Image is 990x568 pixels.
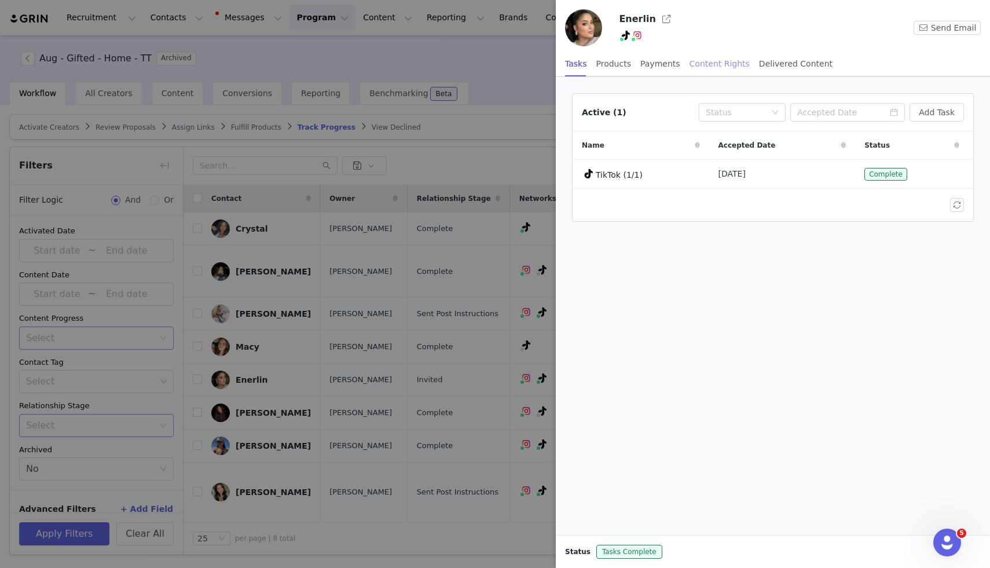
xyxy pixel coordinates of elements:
div: Active (1) [582,107,626,119]
span: 5 [957,529,966,538]
span: TikTok (1/1) [596,170,643,179]
iframe: Intercom live chat [933,529,961,556]
h3: Enerlin [619,12,655,26]
button: Send Email [914,21,981,35]
span: Tasks Complete [596,545,662,559]
div: Status [706,107,766,118]
div: Products [596,51,631,77]
div: Tasks [565,51,587,77]
input: Accepted Date [790,103,905,122]
i: icon: calendar [890,108,898,116]
span: Complete [864,168,907,181]
span: Status [864,140,890,151]
div: Payments [640,51,680,77]
img: instagram.svg [633,31,642,40]
span: Accepted Date [718,140,776,151]
div: Content Rights [690,51,750,77]
i: icon: down [772,109,779,117]
article: Active [572,93,974,222]
span: Status [565,547,591,557]
div: Delivered Content [759,51,833,77]
button: Add Task [910,103,964,122]
img: 3de2e9bc-98bb-477f-b689-f19ea7892621.jpg [565,9,602,46]
span: [DATE] [718,168,746,180]
span: Name [582,140,604,151]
